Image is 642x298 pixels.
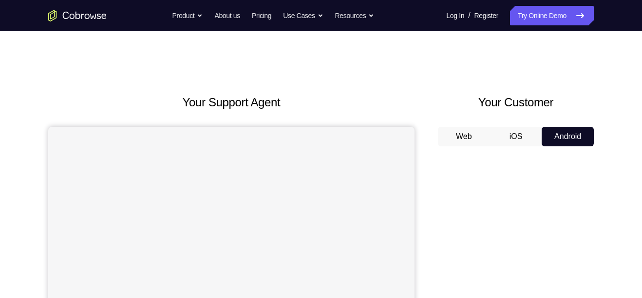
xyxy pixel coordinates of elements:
[214,6,240,25] a: About us
[510,6,594,25] a: Try Online Demo
[542,127,594,146] button: Android
[283,6,323,25] button: Use Cases
[474,6,498,25] a: Register
[335,6,375,25] button: Resources
[252,6,271,25] a: Pricing
[438,127,490,146] button: Web
[468,10,470,21] span: /
[490,127,542,146] button: iOS
[438,94,594,111] h2: Your Customer
[446,6,464,25] a: Log In
[48,94,415,111] h2: Your Support Agent
[172,6,203,25] button: Product
[48,10,107,21] a: Go to the home page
